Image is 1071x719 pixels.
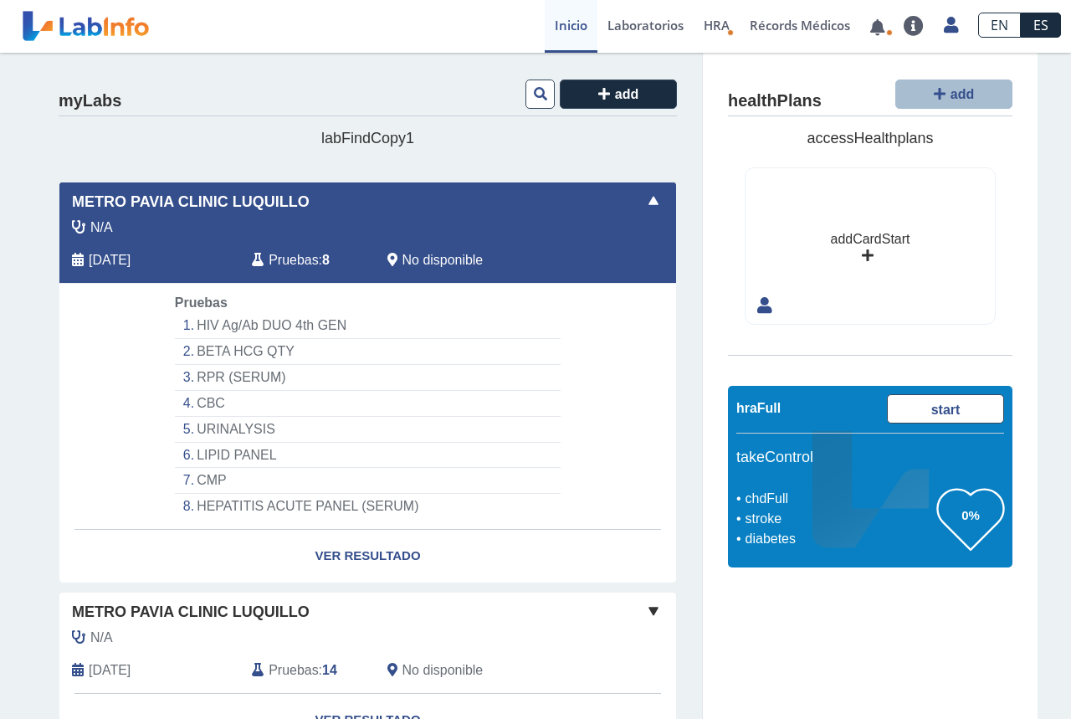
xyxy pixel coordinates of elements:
[72,191,310,213] span: Metro Pavia Clinic Luquillo
[740,509,937,529] li: stroke
[175,365,561,391] li: RPR (SERUM)
[402,660,484,680] span: No disponible
[175,417,561,443] li: URINALYSIS
[269,250,318,270] span: Pruebas
[736,401,781,415] span: hraFull
[269,660,318,680] span: Pruebas
[59,530,676,583] a: Ver Resultado
[175,339,561,365] li: BETA HCG QTY
[175,391,561,417] li: CBC
[175,494,561,519] li: HEPATITIS ACUTE PANEL (SERUM)
[922,654,1053,701] iframe: Help widget launcher
[740,529,937,549] li: diabetes
[72,601,310,624] span: Metro Pavia Clinic Luquillo
[402,250,484,270] span: No disponible
[175,313,561,339] li: HIV Ag/Ab DUO 4th GEN
[740,489,937,509] li: chdFull
[59,91,121,111] h4: myLabs
[736,449,1004,467] h5: takeControl
[322,663,337,677] b: 14
[175,443,561,469] li: LIPID PANEL
[89,250,131,270] span: 2025-08-12
[239,250,374,270] div: :
[1021,13,1061,38] a: ES
[807,130,933,146] span: accessHealthplans
[560,80,677,109] button: add
[895,80,1012,109] button: add
[951,87,974,101] span: add
[931,403,961,417] span: start
[704,17,730,33] span: HRA
[322,253,330,267] b: 8
[89,660,131,680] span: 2024-11-26
[615,87,638,101] span: add
[90,218,113,238] span: N/A
[90,628,113,648] span: N/A
[321,130,414,146] span: labFindCopy1
[175,468,561,494] li: CMP
[175,295,228,310] span: Pruebas
[239,660,374,680] div: :
[937,505,1004,526] h3: 0%
[887,394,1004,424] a: start
[978,13,1021,38] a: EN
[831,229,910,249] div: addCardStart
[728,91,822,111] h4: healthPlans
